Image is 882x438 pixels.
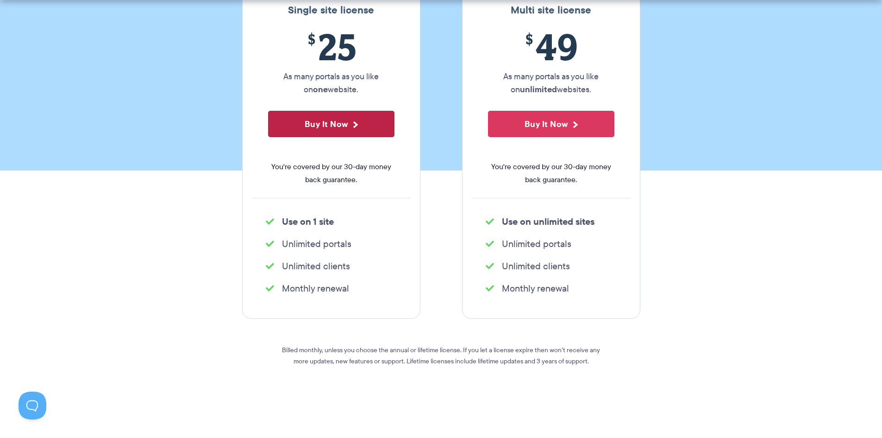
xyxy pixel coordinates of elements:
[472,4,631,16] h3: Multi site license
[252,4,411,16] h3: Single site license
[275,344,608,367] p: Billed monthly, unless you choose the annual or lifetime license. If you let a license expire the...
[313,83,328,95] strong: one
[488,160,614,186] span: You're covered by our 30-day money back guarantee.
[486,282,617,295] li: Monthly renewal
[488,111,614,137] button: Buy It Now
[486,237,617,250] li: Unlimited portals
[19,392,46,419] iframe: Toggle Customer Support
[268,70,394,96] p: As many portals as you like on website.
[502,215,594,229] strong: Use on unlimited sites
[268,111,394,137] button: Buy It Now
[282,215,334,229] strong: Use on 1 site
[266,260,397,273] li: Unlimited clients
[486,260,617,273] li: Unlimited clients
[268,25,394,68] span: 25
[266,237,397,250] li: Unlimited portals
[266,282,397,295] li: Monthly renewal
[520,83,557,95] strong: unlimited
[488,25,614,68] span: 49
[268,160,394,186] span: You're covered by our 30-day money back guarantee.
[488,70,614,96] p: As many portals as you like on websites.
